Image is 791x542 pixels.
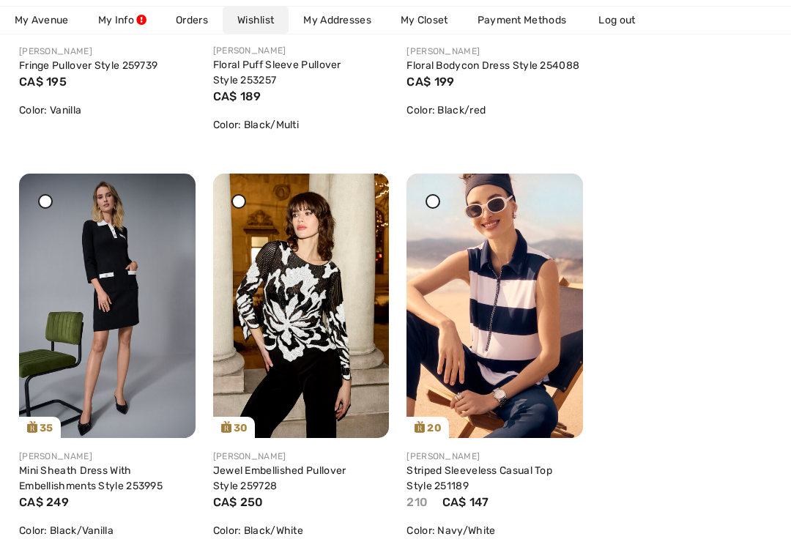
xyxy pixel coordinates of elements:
[406,464,552,492] a: Striped Sleeveless Casual Top Style 251189
[19,174,196,438] img: joseph-ribkoff-dresses-jumpsuits-black-vanilla_253995_2_767f_search.jpg
[19,59,157,72] a: Fringe Pullover Style 259739
[161,7,223,34] a: Orders
[213,464,346,492] a: Jewel Embellished Pullover Style 259728
[19,450,196,463] div: [PERSON_NAME]
[19,464,163,492] a: Mini Sheath Dress With Embellishments Style 253995
[386,7,463,34] a: My Closet
[19,495,69,509] span: CA$ 249
[213,44,390,57] div: [PERSON_NAME]
[19,103,196,118] div: Color: Vanilla
[213,174,390,438] a: 30
[213,59,341,86] a: Floral Puff Sleeve Pullover Style 253257
[19,75,67,89] span: CA$ 195
[289,7,386,34] a: My Addresses
[584,7,664,34] a: Log out
[213,495,264,509] span: CA$ 250
[213,523,390,538] div: Color: Black/White
[442,495,489,509] span: CA$ 147
[406,174,583,438] img: frank-lyman-tops-navy-white_6281251189_1_e827_search.jpg
[213,450,390,463] div: [PERSON_NAME]
[213,89,261,103] span: CA$ 189
[213,117,390,133] div: Color: Black/Multi
[19,523,196,538] div: Color: Black/Vanilla
[463,7,582,34] a: Payment Methods
[406,174,583,438] a: 20
[406,59,579,72] a: Floral Bodycon Dress Style 254088
[15,12,69,28] span: My Avenue
[406,450,583,463] div: [PERSON_NAME]
[406,45,583,58] div: [PERSON_NAME]
[213,174,390,438] img: frank-lyman-tops-black-white_259728_1_e834_search.jpg
[19,45,196,58] div: [PERSON_NAME]
[406,103,583,118] div: Color: Black/red
[19,174,196,438] a: 35
[406,495,428,509] span: 210
[406,75,454,89] span: CA$ 199
[83,7,161,34] a: My Info
[223,7,289,34] a: Wishlist
[406,523,583,538] div: Color: Navy/White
